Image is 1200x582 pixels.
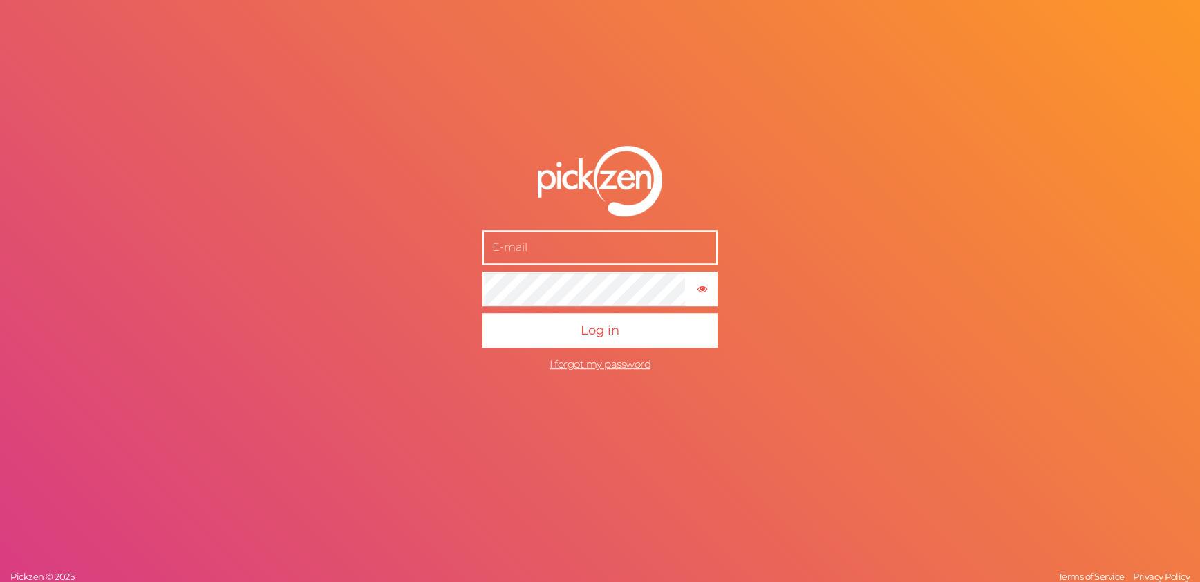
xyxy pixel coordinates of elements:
[1055,571,1128,582] a: Terms of Service
[1058,571,1125,582] span: Terms of Service
[482,230,718,265] input: E-mail
[1133,571,1190,582] span: Privacy Policy
[482,313,718,348] button: Log in
[538,146,662,216] img: pz-logo-white.png
[581,323,619,338] span: Log in
[550,357,650,370] a: I forgot my password
[7,571,77,582] a: Pickzen © 2025
[1129,571,1193,582] a: Privacy Policy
